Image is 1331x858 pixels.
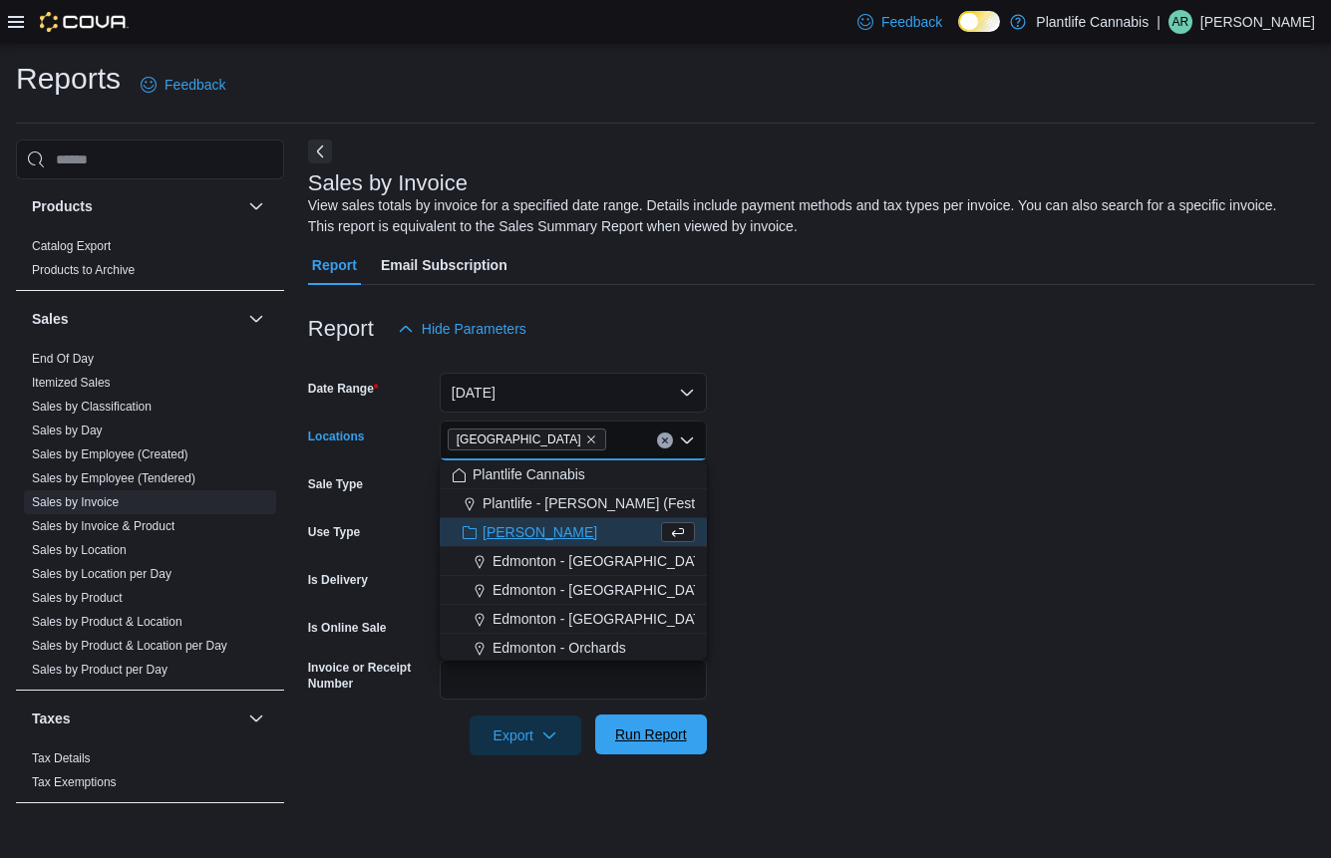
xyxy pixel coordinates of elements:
input: Dark Mode [958,11,1000,32]
span: Feedback [165,75,225,95]
div: Products [16,234,284,290]
button: Products [244,194,268,218]
span: Plantlife - [PERSON_NAME] (Festival) [483,493,721,513]
button: Hide Parameters [390,309,534,349]
span: Sales by Product per Day [32,662,167,678]
h3: Products [32,196,93,216]
span: Sales by Product [32,590,123,606]
label: Locations [308,429,365,444]
span: Catalog Export [32,238,111,254]
span: Edmonton - [GEOGRAPHIC_DATA] [493,551,714,571]
a: Sales by Employee (Tendered) [32,471,195,485]
h3: Report [308,317,374,341]
button: Close list of options [679,432,695,448]
button: Edmonton - [GEOGRAPHIC_DATA] [440,576,707,605]
a: Itemized Sales [32,376,111,390]
a: Feedback [133,65,233,105]
h1: Reports [16,59,121,99]
span: Itemized Sales [32,375,111,391]
button: Plantlife Cannabis [440,460,707,489]
button: Export [470,715,581,755]
button: Products [32,196,240,216]
span: Sales by Location [32,542,127,558]
button: Run Report [595,715,707,754]
span: Run Report [615,724,687,744]
span: Sales by Employee (Tendered) [32,470,195,486]
a: Sales by Product per Day [32,663,167,677]
label: Sale Type [308,476,363,492]
img: Cova [40,12,129,32]
span: Edmonton - [GEOGRAPHIC_DATA] [493,609,714,629]
span: Sales by Classification [32,399,152,415]
span: Tax Exemptions [32,774,117,790]
button: Edmonton - [GEOGRAPHIC_DATA] [440,605,707,634]
h3: Taxes [32,709,71,728]
span: Sales by Day [32,423,103,438]
span: Fort Saskatchewan [448,429,606,450]
span: Sales by Product & Location per Day [32,638,227,654]
label: Invoice or Receipt Number [308,660,432,692]
div: View sales totals by invoice for a specified date range. Details include payment methods and tax ... [308,195,1305,237]
a: Tax Details [32,751,91,765]
button: Taxes [244,707,268,730]
button: Sales [244,307,268,331]
span: Email Subscription [381,245,507,285]
button: [DATE] [440,373,707,413]
a: Products to Archive [32,263,135,277]
a: Sales by Location [32,543,127,557]
button: [PERSON_NAME] [440,518,707,547]
span: Sales by Invoice [32,494,119,510]
span: Dark Mode [958,32,959,33]
button: Sales [32,309,240,329]
button: Edmonton - [GEOGRAPHIC_DATA] [440,547,707,576]
span: End Of Day [32,351,94,367]
span: Edmonton - [GEOGRAPHIC_DATA] [493,580,714,600]
button: Remove Fort Saskatchewan from selection in this group [585,433,597,445]
span: Hide Parameters [422,319,526,339]
h3: Sales [32,309,69,329]
div: Sales [16,347,284,690]
a: End Of Day [32,352,94,366]
span: Feedback [881,12,942,32]
a: Sales by Invoice & Product [32,519,174,533]
a: Sales by Location per Day [32,567,171,581]
p: [PERSON_NAME] [1200,10,1315,34]
h3: Sales by Invoice [308,171,468,195]
a: Sales by Product & Location [32,615,182,629]
span: [PERSON_NAME] [483,522,597,542]
label: Is Online Sale [308,620,387,636]
div: Taxes [16,746,284,802]
button: Next [308,140,332,163]
span: Sales by Employee (Created) [32,446,188,462]
label: Use Type [308,524,360,540]
span: Export [482,715,569,755]
a: Sales by Day [32,424,103,437]
span: Sales by Invoice & Product [32,518,174,534]
span: Report [312,245,357,285]
span: Tax Details [32,750,91,766]
a: Sales by Invoice [32,495,119,509]
a: Sales by Product & Location per Day [32,639,227,653]
a: Sales by Product [32,591,123,605]
p: | [1157,10,1161,34]
a: Feedback [849,2,950,42]
p: Plantlife Cannabis [1036,10,1149,34]
button: Clear input [657,432,673,448]
a: Tax Exemptions [32,775,117,789]
a: Catalog Export [32,239,111,253]
span: [GEOGRAPHIC_DATA] [457,429,581,449]
label: Is Delivery [308,572,368,588]
button: Plantlife - [PERSON_NAME] (Festival) [440,489,707,518]
a: Sales by Classification [32,400,152,414]
span: Sales by Location per Day [32,566,171,582]
span: Plantlife Cannabis [473,464,585,484]
div: April Rose [1168,10,1192,34]
span: Sales by Product & Location [32,614,182,630]
a: Sales by Employee (Created) [32,447,188,461]
span: Products to Archive [32,262,135,278]
span: AR [1172,10,1189,34]
span: Edmonton - Orchards [493,638,626,658]
label: Date Range [308,381,379,397]
button: Taxes [32,709,240,728]
button: Edmonton - Orchards [440,634,707,663]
